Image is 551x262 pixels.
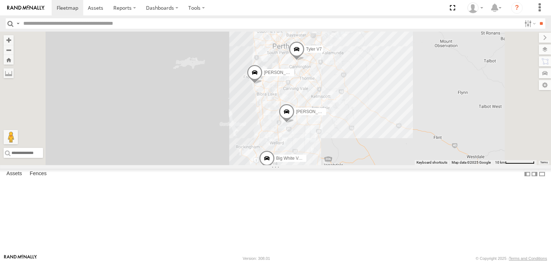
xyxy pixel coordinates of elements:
[4,68,14,78] label: Measure
[539,80,551,90] label: Map Settings
[4,130,18,144] button: Drag Pegman onto the map to open Street View
[511,2,523,14] i: ?
[495,160,505,164] span: 10 km
[493,160,537,165] button: Map scale: 10 km per 78 pixels
[538,169,546,179] label: Hide Summary Table
[306,47,322,52] span: Tyler V7
[522,18,537,29] label: Search Filter Options
[3,169,25,179] label: Assets
[465,3,486,13] div: Grainge Ryall
[416,160,447,165] button: Keyboard shortcuts
[243,256,270,261] div: Version: 308.01
[26,169,50,179] label: Fences
[4,255,37,262] a: Visit our Website
[264,70,306,75] span: [PERSON_NAME] V9
[509,256,547,261] a: Terms and Conditions
[296,109,338,114] span: [PERSON_NAME] V6
[452,160,491,164] span: Map data ©2025 Google
[7,5,44,10] img: rand-logo.svg
[276,156,343,161] span: Big White Van ([PERSON_NAME])
[531,169,538,179] label: Dock Summary Table to the Right
[4,55,14,65] button: Zoom Home
[540,161,548,164] a: Terms (opens in new tab)
[476,256,547,261] div: © Copyright 2025 -
[524,169,531,179] label: Dock Summary Table to the Left
[4,35,14,45] button: Zoom in
[4,45,14,55] button: Zoom out
[15,18,21,29] label: Search Query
